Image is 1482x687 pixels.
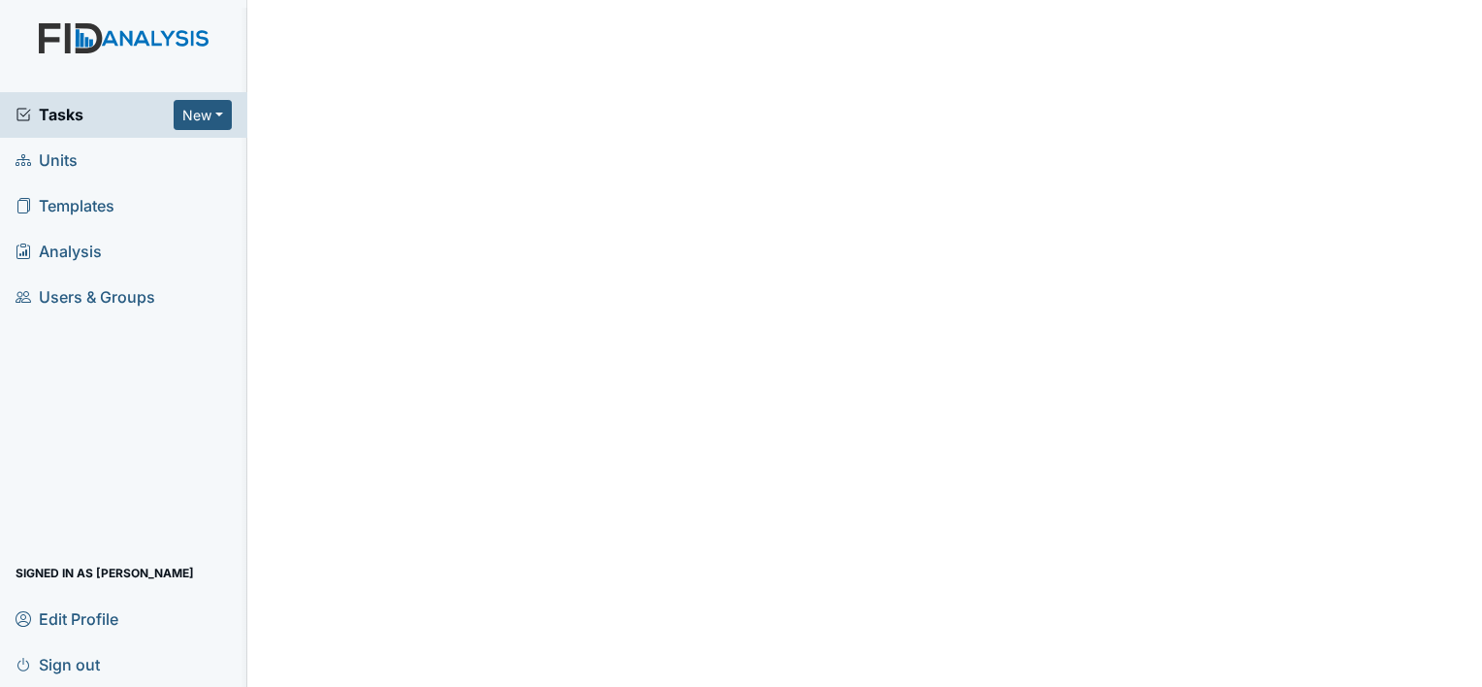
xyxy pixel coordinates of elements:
span: Analysis [16,237,102,267]
span: Templates [16,191,114,221]
a: Tasks [16,103,174,126]
span: Units [16,146,78,176]
button: New [174,100,232,130]
span: Sign out [16,649,100,679]
span: Signed in as [PERSON_NAME] [16,558,194,588]
span: Users & Groups [16,282,155,312]
span: Edit Profile [16,604,118,634]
